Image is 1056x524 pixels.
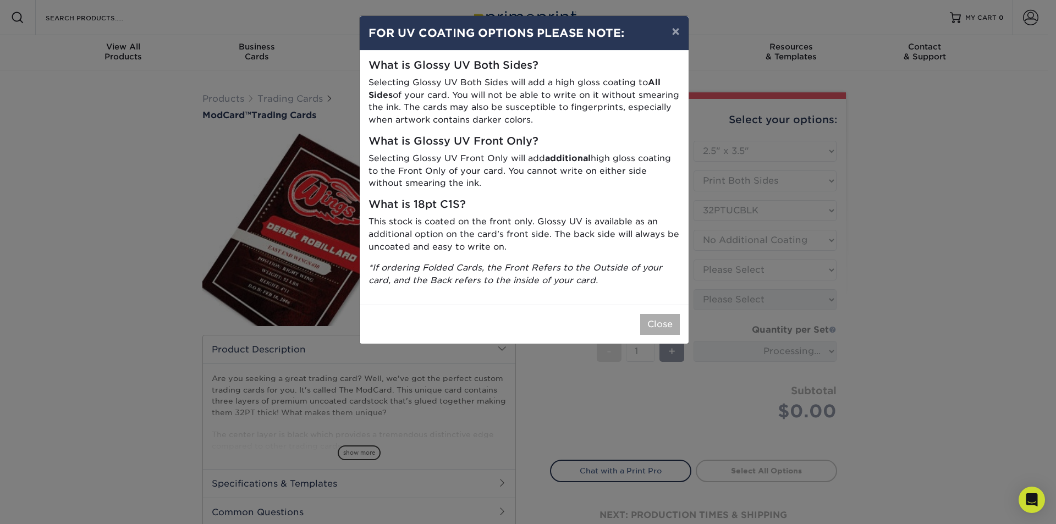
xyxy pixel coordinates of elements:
p: This stock is coated on the front only. Glossy UV is available as an additional option on the car... [369,216,680,253]
p: Selecting Glossy UV Both Sides will add a high gloss coating to of your card. You will not be abl... [369,76,680,126]
p: Selecting Glossy UV Front Only will add high gloss coating to the Front Only of your card. You ca... [369,152,680,190]
i: *If ordering Folded Cards, the Front Refers to the Outside of your card, and the Back refers to t... [369,262,662,285]
h4: FOR UV COATING OPTIONS PLEASE NOTE: [369,25,680,41]
h5: What is Glossy UV Both Sides? [369,59,680,72]
strong: All Sides [369,77,661,100]
h5: What is Glossy UV Front Only? [369,135,680,148]
div: Open Intercom Messenger [1019,487,1045,513]
button: Close [640,314,680,335]
h5: What is 18pt C1S? [369,198,680,211]
button: × [663,16,688,47]
strong: additional [545,153,591,163]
